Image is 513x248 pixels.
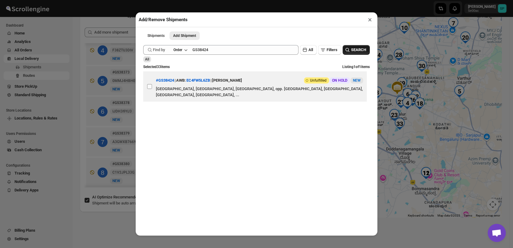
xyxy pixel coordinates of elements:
[488,224,506,242] div: Open chat
[342,65,370,69] span: Listing 1 of 1 items
[192,45,298,55] input: Enter value here
[351,47,366,53] span: SEARCH
[139,17,188,23] h2: Add/Remove Shipments
[153,47,165,53] span: Find by
[300,45,317,55] button: All
[176,77,186,83] span: AWB:
[332,78,347,83] span: ON HOLD
[327,47,337,52] span: Filters
[173,47,182,52] div: Order
[170,46,191,54] button: Order
[156,86,363,98] div: [GEOGRAPHIC_DATA], [GEOGRAPHIC_DATA], [GEOGRAPHIC_DATA], opp. [GEOGRAPHIC_DATA], [GEOGRAPHIC_DATA...
[318,45,341,55] button: Filters
[145,57,149,61] span: All
[366,15,374,24] button: ×
[147,33,165,38] span: Shipments
[343,45,370,55] button: SEARCH
[80,23,289,190] div: Selected Shipments
[156,75,242,86] div: | |
[156,78,174,83] button: #GS38424
[173,33,196,38] span: Add Shipment
[308,47,313,52] span: All
[143,65,170,69] span: Selected 33 items
[353,78,361,83] span: NEW
[212,75,242,86] div: [PERSON_NAME]
[186,78,210,83] button: EC4FW5L6ZB
[310,78,327,83] span: Unfulfilled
